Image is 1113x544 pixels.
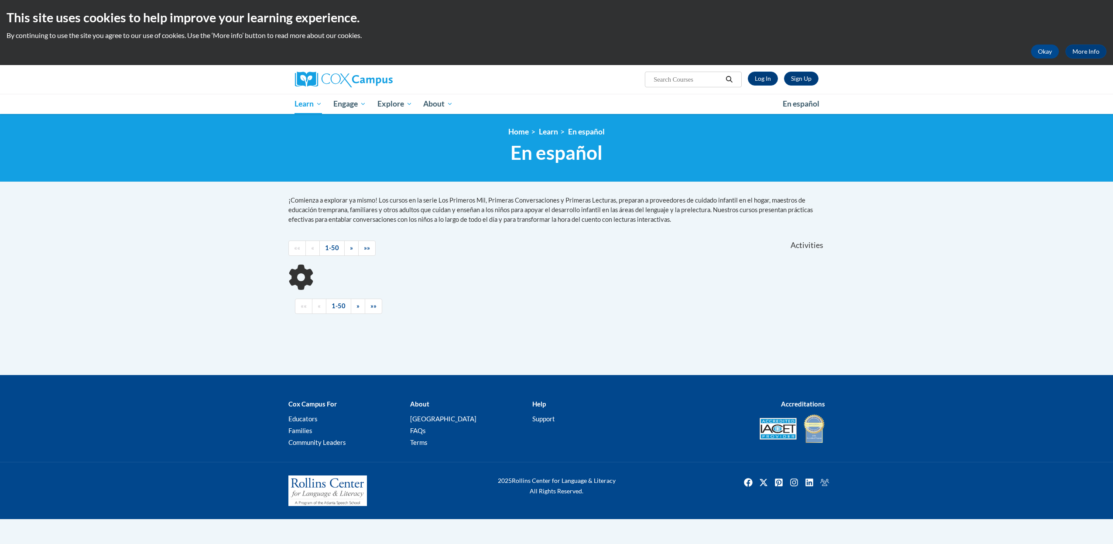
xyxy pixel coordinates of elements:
img: IDA® Accredited [803,413,825,444]
a: Terms [410,438,428,446]
a: Home [508,127,529,136]
p: By continuing to use the site you agree to our use of cookies. Use the ‘More info’ button to read... [7,31,1106,40]
img: Instagram icon [787,475,801,489]
a: Register [784,72,818,86]
a: Explore [372,94,418,114]
a: Pinterest [772,475,786,489]
a: Next [344,241,359,256]
img: Facebook group icon [818,475,832,489]
img: Facebook icon [741,475,755,489]
a: Facebook [741,475,755,489]
a: About [418,94,459,114]
a: Educators [288,415,318,423]
a: Learn [539,127,558,136]
span: Activities [791,241,823,250]
button: Search [723,74,736,85]
a: Twitter [757,475,771,489]
span: « [311,244,314,251]
input: Search Courses [653,74,723,85]
b: Accreditations [781,400,825,408]
span: «« [294,244,300,251]
a: Families [288,427,312,434]
span: En español [783,99,819,108]
span: » [350,244,353,251]
span: Learn [295,99,322,109]
a: End [358,241,376,256]
button: Okay [1031,45,1059,59]
a: Linkedin [802,475,816,489]
img: Pinterest icon [772,475,786,489]
span: En español [510,141,603,164]
a: En español [568,127,605,136]
div: Rollins Center for Language & Literacy All Rights Reserved. [465,475,648,496]
a: Learn [289,94,328,114]
img: LinkedIn icon [802,475,816,489]
a: Previous [305,241,320,256]
a: [GEOGRAPHIC_DATA] [410,415,476,423]
span: About [423,99,453,109]
a: En español [777,95,825,113]
a: 1-50 [319,241,345,256]
span: Explore [377,99,412,109]
span: »» [370,302,377,310]
img: Accredited IACET® Provider [760,418,797,440]
p: ¡Comienza a explorar ya mismo! Los cursos en la serie Los Primeros Mil, Primeras Conversaciones y... [288,196,825,224]
div: Main menu [282,94,832,114]
img: Cox Campus [295,72,393,87]
a: Log In [748,72,778,86]
a: End [365,299,382,314]
span: 2025 [498,477,512,484]
img: Rollins Center for Language & Literacy - A Program of the Atlanta Speech School [288,475,367,506]
b: Cox Campus For [288,400,337,408]
span: » [356,302,360,310]
img: Twitter icon [757,475,771,489]
span: Engage [333,99,366,109]
a: Next [351,299,365,314]
a: Begining [295,299,312,314]
a: More Info [1065,45,1106,59]
a: Begining [288,241,306,256]
a: Previous [312,299,326,314]
b: About [410,400,429,408]
a: FAQs [410,427,426,434]
a: Facebook Group [818,475,832,489]
a: Community Leaders [288,438,346,446]
a: Instagram [787,475,801,489]
a: Support [532,415,555,423]
h2: This site uses cookies to help improve your learning experience. [7,9,1106,26]
b: Help [532,400,546,408]
span: «« [301,302,307,310]
a: Cox Campus [295,72,461,87]
a: 1-50 [326,299,351,314]
span: »» [364,244,370,251]
span: « [318,302,321,310]
a: Engage [328,94,372,114]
